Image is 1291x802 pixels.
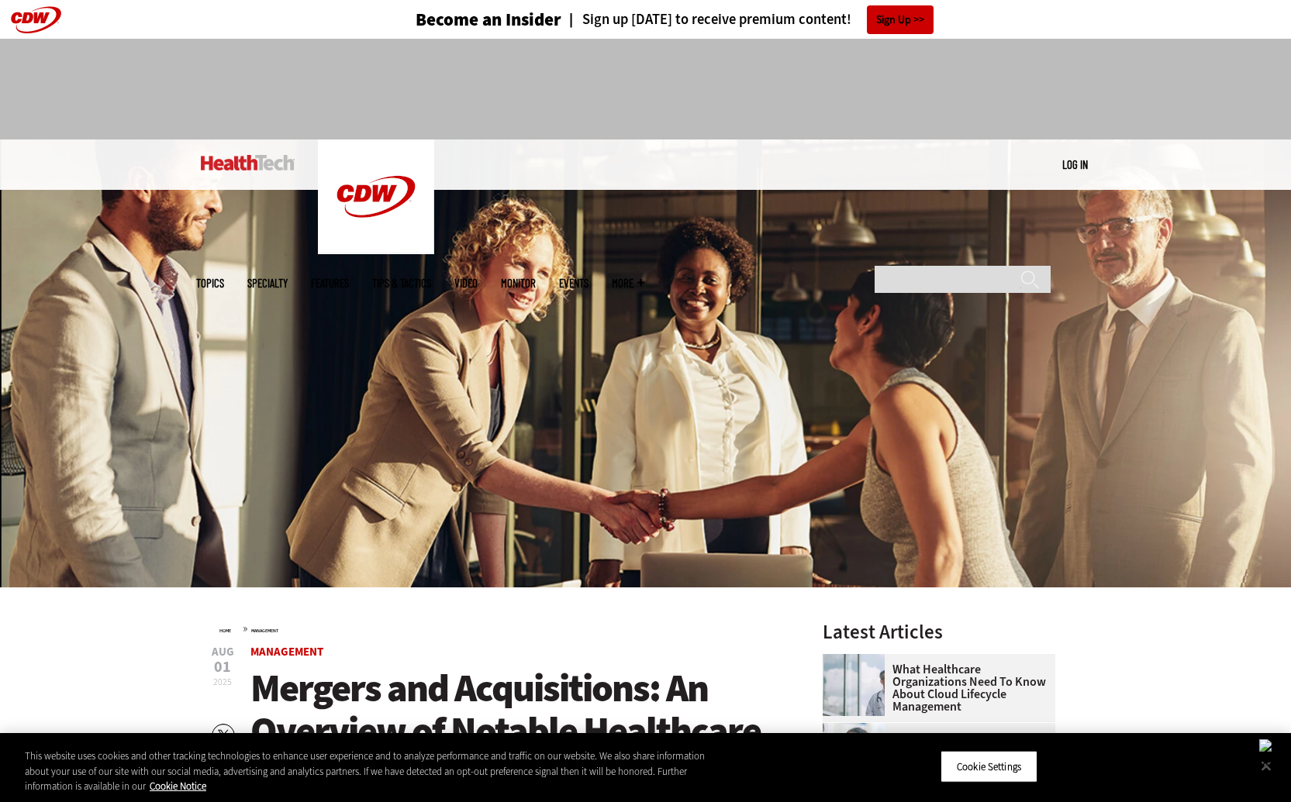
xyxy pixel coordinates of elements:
img: nurse smiling at patient [823,723,885,785]
span: Mergers and Acquisitions: An Overview of Notable Healthcare M&A Activity in [DATE] [250,663,761,799]
a: Sign up [DATE] to receive premium content! [561,12,851,27]
a: CDW [318,242,434,258]
button: Cookie Settings [941,750,1037,783]
span: 2025 [213,676,232,688]
img: Home [318,139,434,254]
div: » [219,622,782,635]
a: Log in [1062,157,1088,171]
a: nurse smiling at patient [823,723,892,735]
a: Management [250,644,323,659]
h3: Become an Insider [416,11,561,29]
span: Specialty [247,277,288,289]
button: Close [1249,749,1283,783]
a: Become an Insider [357,11,561,29]
a: Home [219,628,231,634]
a: Video [454,277,478,289]
a: MonITor [501,277,536,289]
span: 01 [212,659,234,675]
img: Home [201,155,295,170]
a: Management [251,628,278,634]
a: doctor in front of clouds and reflective building [823,654,892,666]
div: User menu [1062,157,1088,173]
span: More [612,277,644,289]
span: Aug [212,646,234,658]
a: Features [311,277,349,289]
div: This website uses cookies and other tracking technologies to enhance user experience and to analy... [25,749,710,794]
img: doctor in front of clouds and reflective building [823,654,885,716]
a: Events [559,277,589,289]
h3: Latest Articles [823,622,1055,642]
a: More information about your privacy [150,780,206,793]
a: Sign Up [867,5,934,34]
iframe: advertisement [364,54,928,124]
a: What Healthcare Organizations Need To Know About Cloud Lifecycle Management [823,663,1046,713]
span: Topics [196,277,224,289]
a: Connected Workstations: Transforming Fleet Management and Patient Care [823,732,1046,782]
a: Tips & Tactics [372,277,431,289]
